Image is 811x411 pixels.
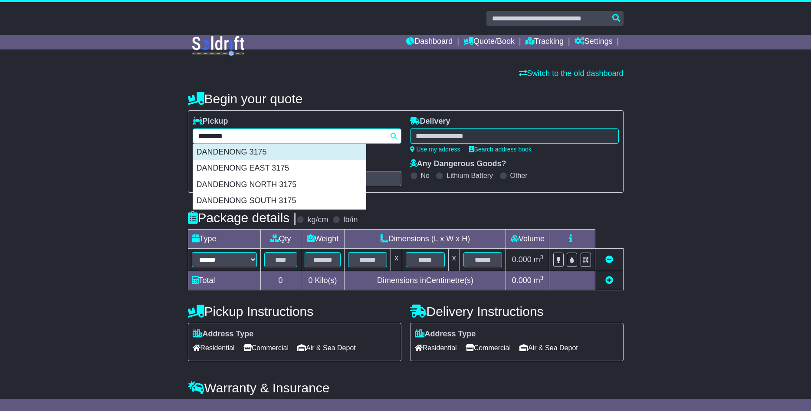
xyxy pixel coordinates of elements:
span: 0.000 [512,255,532,264]
label: No [421,171,430,180]
span: Commercial [466,341,511,355]
span: Air & Sea Depot [519,341,578,355]
td: Dimensions in Centimetre(s) [345,271,506,290]
a: Add new item [605,276,613,285]
label: Any Dangerous Goods? [410,159,506,169]
label: kg/cm [307,215,328,225]
a: Remove this item [605,255,613,264]
h4: Delivery Instructions [410,304,624,319]
td: Qty [260,230,301,249]
span: m [534,255,544,264]
sup: 3 [540,275,544,281]
h4: Begin your quote [188,92,624,106]
div: DANDENONG EAST 3175 [193,160,366,177]
td: 0 [260,271,301,290]
td: x [448,249,460,271]
sup: 3 [540,254,544,260]
label: Other [510,171,528,180]
a: Tracking [525,35,564,49]
span: 0 [308,276,312,285]
label: lb/in [343,215,358,225]
td: Volume [506,230,549,249]
td: Dimensions (L x W x H) [345,230,506,249]
label: Delivery [410,117,450,126]
h4: Package details | [188,210,297,225]
div: DANDENONG 3175 [193,144,366,161]
a: Dashboard [406,35,453,49]
a: Search address book [469,146,532,153]
a: Quote/Book [463,35,515,49]
span: Commercial [243,341,289,355]
typeahead: Please provide city [193,128,401,144]
span: m [534,276,544,285]
a: Use my address [410,146,460,153]
h4: Warranty & Insurance [188,381,624,395]
h4: Pickup Instructions [188,304,401,319]
label: Pickup [193,117,228,126]
td: Kilo(s) [301,271,345,290]
label: Lithium Battery [447,171,493,180]
td: x [391,249,402,271]
a: Settings [575,35,613,49]
td: Total [188,271,260,290]
td: Type [188,230,260,249]
td: Weight [301,230,345,249]
label: Address Type [415,329,476,339]
span: Air & Sea Depot [297,341,356,355]
span: Residential [415,341,457,355]
label: Address Type [193,329,254,339]
a: Switch to the old dashboard [519,69,623,78]
div: DANDENONG NORTH 3175 [193,177,366,193]
div: DANDENONG SOUTH 3175 [193,193,366,209]
span: 0.000 [512,276,532,285]
span: Residential [193,341,235,355]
